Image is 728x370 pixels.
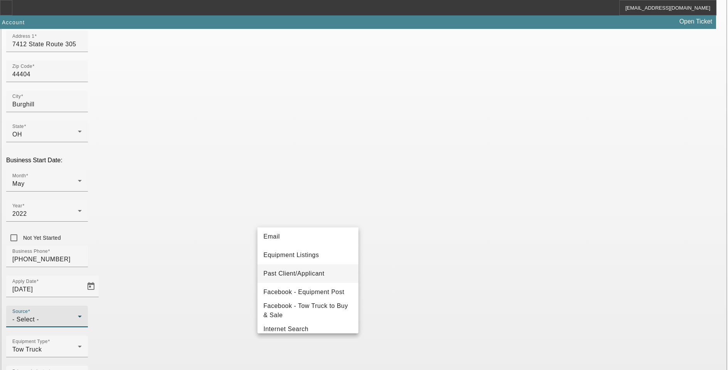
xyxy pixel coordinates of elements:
span: Equipment Listings [264,251,319,260]
span: Facebook - Tow Truck to Buy & Sale [264,301,352,320]
span: Email [264,232,280,241]
span: Past Client/Applicant [264,269,324,278]
span: Facebook - Equipment Post [264,288,345,297]
span: Internet Search [264,325,309,334]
